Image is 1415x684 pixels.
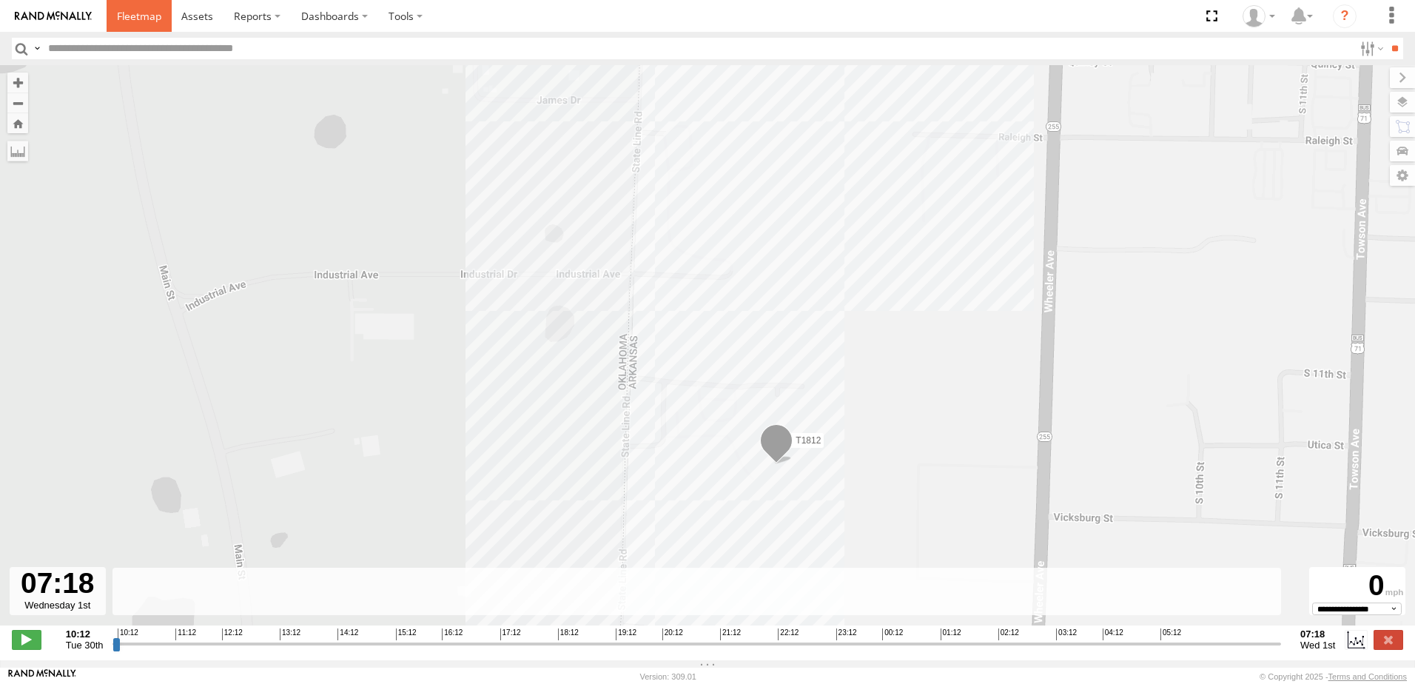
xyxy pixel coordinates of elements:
span: 19:12 [616,628,636,640]
span: 12:12 [222,628,243,640]
span: 18:12 [558,628,579,640]
button: Zoom Home [7,113,28,133]
div: 0 [1311,569,1403,603]
a: Visit our Website [8,669,76,684]
div: Version: 309.01 [640,672,696,681]
span: 20:12 [662,628,683,640]
span: 13:12 [280,628,300,640]
span: 15:12 [396,628,417,640]
span: 22:12 [778,628,799,640]
label: Measure [7,141,28,161]
span: 05:12 [1160,628,1181,640]
span: 16:12 [442,628,463,640]
div: © Copyright 2025 - [1260,672,1407,681]
span: 17:12 [500,628,521,640]
span: 11:12 [175,628,196,640]
button: Zoom out [7,93,28,113]
img: rand-logo.svg [15,11,92,21]
label: Close [1374,630,1403,649]
a: Terms and Conditions [1328,672,1407,681]
span: 21:12 [720,628,741,640]
label: Search Filter Options [1354,38,1386,59]
strong: 07:18 [1300,628,1335,640]
span: 03:12 [1056,628,1077,640]
button: Zoom in [7,73,28,93]
span: 02:12 [998,628,1019,640]
span: Wed 1st Oct 2025 [1300,640,1335,651]
span: Tue 30th Sep 2025 [66,640,104,651]
label: Play/Stop [12,630,41,649]
span: T1812 [796,435,821,446]
span: 01:12 [941,628,961,640]
label: Search Query [31,38,43,59]
span: 04:12 [1103,628,1123,640]
span: 14:12 [337,628,358,640]
label: Map Settings [1390,165,1415,186]
i: ? [1333,4,1357,28]
strong: 10:12 [66,628,104,640]
span: 00:12 [882,628,903,640]
span: 10:12 [118,628,138,640]
div: Dwight Wallace [1237,5,1280,27]
span: 23:12 [836,628,857,640]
